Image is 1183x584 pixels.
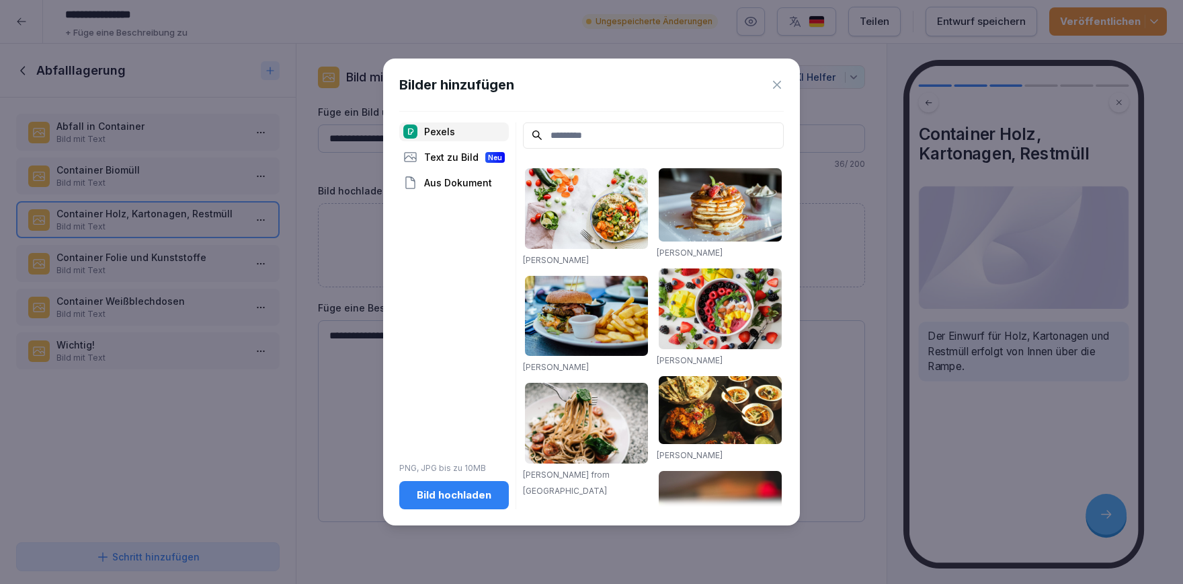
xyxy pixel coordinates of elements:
[399,122,509,141] div: Pexels
[659,268,782,349] img: pexels-photo-1099680.jpeg
[657,248,723,258] a: [PERSON_NAME]
[657,355,723,365] a: [PERSON_NAME]
[657,450,723,460] a: [PERSON_NAME]
[399,481,509,509] button: Bild hochladen
[525,383,648,464] img: pexels-photo-1279330.jpeg
[523,362,589,372] a: [PERSON_NAME]
[659,376,782,443] img: pexels-photo-958545.jpeg
[399,148,509,167] div: Text zu Bild
[399,462,509,474] p: PNG, JPG bis zu 10MB
[410,488,498,503] div: Bild hochladen
[399,75,514,95] h1: Bilder hinzufügen
[523,470,610,496] a: [PERSON_NAME] from [GEOGRAPHIC_DATA]
[525,168,648,249] img: pexels-photo-1640777.jpeg
[523,255,589,265] a: [PERSON_NAME]
[485,152,505,163] div: Neu
[403,124,417,139] img: pexels.png
[659,168,782,242] img: pexels-photo-376464.jpeg
[525,276,648,357] img: pexels-photo-70497.jpeg
[399,174,509,192] div: Aus Dokument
